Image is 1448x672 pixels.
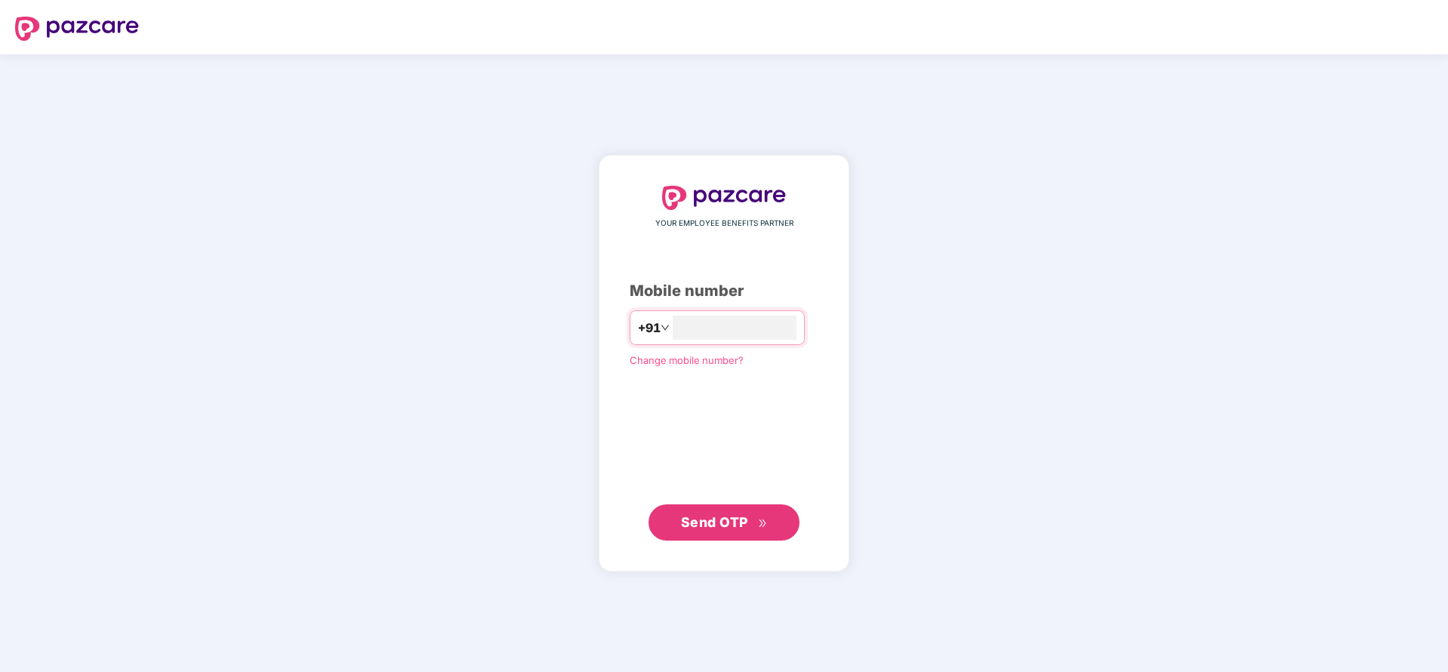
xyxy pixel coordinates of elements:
[630,354,744,366] a: Change mobile number?
[638,319,661,338] span: +91
[661,323,670,332] span: down
[15,17,139,41] img: logo
[655,217,793,230] span: YOUR EMPLOYEE BENEFITS PARTNER
[681,514,748,530] span: Send OTP
[649,504,799,541] button: Send OTPdouble-right
[758,519,768,529] span: double-right
[662,186,786,210] img: logo
[630,279,818,303] div: Mobile number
